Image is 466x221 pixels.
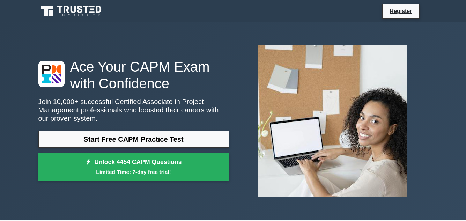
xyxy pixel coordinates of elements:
[47,168,220,176] small: Limited Time: 7-day free trial!
[38,97,229,123] p: Join 10,000+ successful Certified Associate in Project Management professionals who boosted their...
[385,7,416,15] a: Register
[38,58,229,92] h1: Ace Your CAPM Exam with Confidence
[38,131,229,148] a: Start Free CAPM Practice Test
[38,153,229,181] a: Unlock 4454 CAPM QuestionsLimited Time: 7-day free trial!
